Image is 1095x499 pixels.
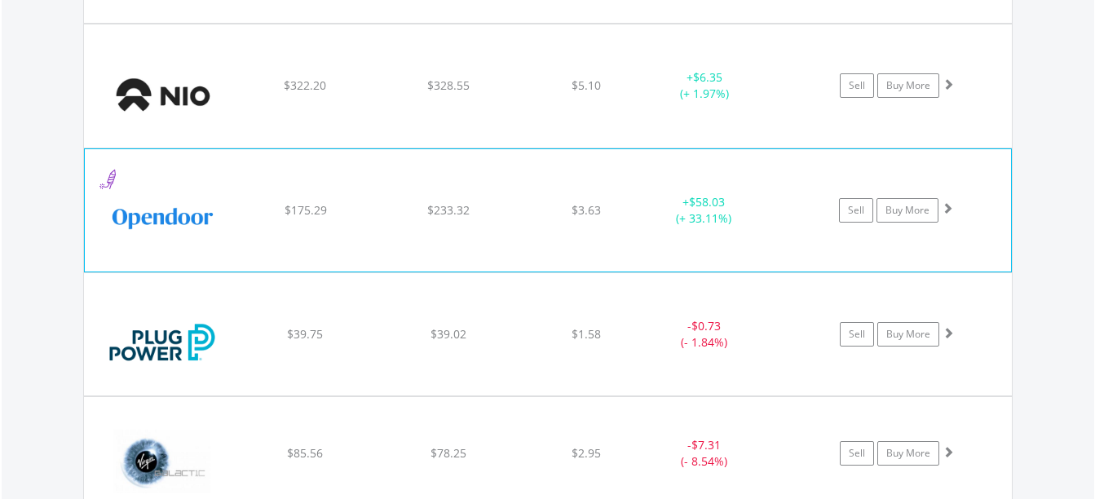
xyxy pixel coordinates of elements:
span: $233.32 [427,202,470,218]
span: $39.02 [430,326,466,342]
span: $78.25 [430,445,466,461]
span: $322.20 [284,77,326,93]
span: $85.56 [287,445,323,461]
div: - (- 8.54%) [643,437,766,470]
img: EQU.US.NIO.png [92,45,232,143]
span: $6.35 [693,69,722,85]
a: Sell [840,322,874,347]
span: $39.75 [287,326,323,342]
a: Sell [839,198,873,223]
div: - (- 1.84%) [643,318,766,351]
a: Sell [840,73,874,98]
div: + (+ 1.97%) [643,69,766,102]
img: EQU.US.PLUG.png [92,294,232,391]
span: $5.10 [572,77,601,93]
a: Buy More [877,441,939,466]
span: $328.55 [427,77,470,93]
img: EQU.US.OPEN.png [93,170,233,267]
a: Sell [840,441,874,466]
span: $2.95 [572,445,601,461]
span: $0.73 [691,318,721,333]
a: Buy More [876,198,938,223]
span: $1.58 [572,326,601,342]
div: + (+ 33.11%) [642,194,765,227]
span: $175.29 [285,202,327,218]
a: Buy More [877,73,939,98]
span: $7.31 [691,437,721,453]
span: $58.03 [689,194,725,210]
a: Buy More [877,322,939,347]
span: $3.63 [572,202,601,218]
